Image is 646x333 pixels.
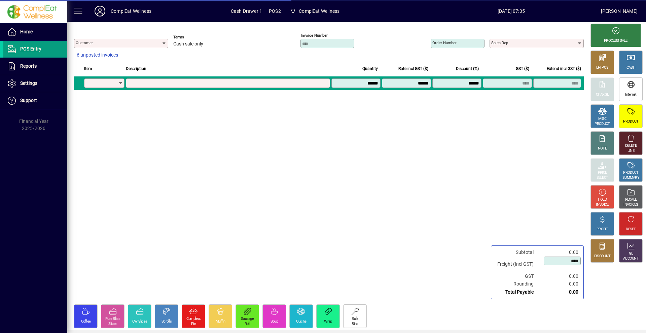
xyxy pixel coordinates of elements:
[132,319,147,324] div: CW Slices
[161,319,172,324] div: Scrolls
[362,65,378,72] span: Quantity
[77,52,118,59] span: 6 unposted invoices
[625,92,636,97] div: Internet
[89,5,111,17] button: Profile
[191,322,196,327] div: Pie
[629,251,633,256] div: GL
[111,6,151,16] div: ComplEat Wellness
[516,65,529,72] span: GST ($)
[3,58,67,75] a: Reports
[597,227,608,232] div: PROFIT
[3,92,67,109] a: Support
[595,122,610,127] div: PRODUCT
[491,40,508,45] mat-label: Sales rep
[296,319,307,324] div: Quiche
[186,317,201,322] div: Compleat
[173,35,214,39] span: Terms
[625,143,637,148] div: DELETE
[456,65,479,72] span: Discount (%)
[494,280,540,288] td: Rounding
[626,227,636,232] div: RESET
[598,170,607,175] div: PRICE
[84,65,92,72] span: Item
[596,65,609,70] div: EFTPOS
[540,248,581,256] td: 0.00
[20,98,37,103] span: Support
[76,40,93,45] mat-label: Customer
[596,202,608,207] div: INVOICE
[596,92,609,97] div: CHARGE
[241,317,254,322] div: Sausage
[604,38,627,43] div: PROCESS SALE
[20,80,37,86] span: Settings
[20,29,33,34] span: Home
[626,65,635,70] div: CASH
[623,119,638,124] div: PRODUCT
[231,6,262,16] span: Cash Drawer 1
[594,254,610,259] div: DISCOUNT
[598,197,607,202] div: HOLD
[540,280,581,288] td: 0.00
[627,148,634,154] div: LINE
[623,170,638,175] div: PRODUCT
[398,65,428,72] span: Rate incl GST ($)
[547,65,581,72] span: Extend incl GST ($)
[245,322,250,327] div: Roll
[598,146,607,151] div: NOTE
[299,6,339,16] span: ComplEat Wellness
[432,40,457,45] mat-label: Order number
[623,202,638,207] div: INVOICES
[324,319,332,324] div: Wrap
[494,272,540,280] td: GST
[81,319,91,324] div: Coffee
[108,322,117,327] div: Slices
[74,49,121,61] button: 6 unposted invoices
[105,317,120,322] div: Pure Bliss
[3,75,67,92] a: Settings
[288,5,342,17] span: ComplEat Wellness
[540,272,581,280] td: 0.00
[20,46,41,52] span: POS Entry
[598,116,606,122] div: MISC
[494,256,540,272] td: Freight (Incl GST)
[173,41,203,47] span: Cash sale only
[494,248,540,256] td: Subtotal
[494,288,540,296] td: Total Payable
[126,65,146,72] span: Description
[271,319,278,324] div: Soup
[301,33,328,38] mat-label: Invoice number
[352,317,358,322] div: Bulk
[269,6,281,16] span: POS2
[601,6,638,16] div: [PERSON_NAME]
[625,197,637,202] div: RECALL
[597,175,608,180] div: SELECT
[352,322,358,327] div: Bins
[623,256,639,261] div: ACCOUNT
[540,288,581,296] td: 0.00
[422,6,601,16] span: [DATE] 07:35
[20,63,37,69] span: Reports
[3,24,67,40] a: Home
[216,319,225,324] div: Muffin
[622,175,639,180] div: SUMMARY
